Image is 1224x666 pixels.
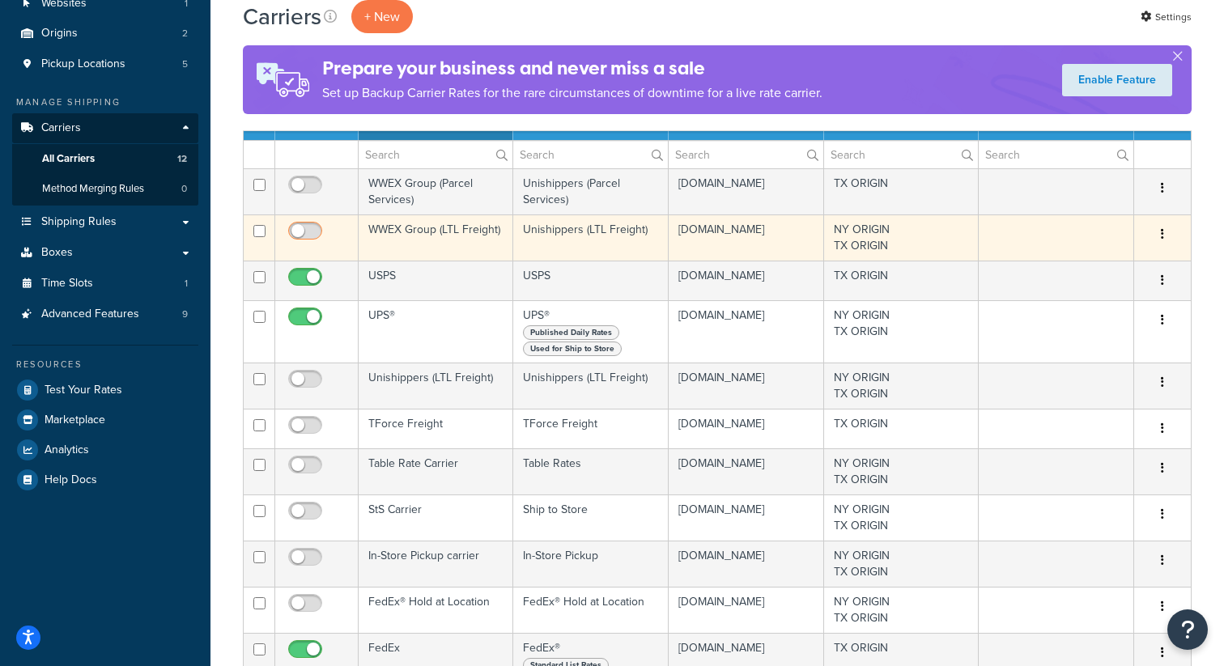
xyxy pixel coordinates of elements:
td: Ship to Store [513,494,668,541]
span: Carriers [41,121,81,135]
td: Unishippers (LTL Freight) [513,214,668,261]
td: [DOMAIN_NAME] [669,363,824,409]
span: 0 [181,182,187,196]
li: Time Slots [12,269,198,299]
input: Search [669,141,823,168]
span: 9 [182,308,188,321]
span: Analytics [45,443,89,457]
span: Shipping Rules [41,215,117,229]
td: FedEx® Hold at Location [513,587,668,633]
td: [DOMAIN_NAME] [669,261,824,300]
span: Marketplace [45,414,105,427]
span: Pickup Locations [41,57,125,71]
td: NY ORIGIN TX ORIGIN [824,541,980,587]
span: Boxes [41,246,73,260]
td: [DOMAIN_NAME] [669,300,824,363]
td: WWEX Group (LTL Freight) [359,214,513,261]
button: Open Resource Center [1167,609,1208,650]
td: USPS [513,261,668,300]
span: Published Daily Rates [523,325,619,340]
span: 12 [177,152,187,166]
h1: Carriers [243,1,321,32]
td: [DOMAIN_NAME] [669,168,824,214]
img: ad-rules-rateshop-fe6ec290ccb7230408bd80ed9643f0289d75e0ffd9eb532fc0e269fcd187b520.png [243,45,322,114]
span: 1 [185,277,188,291]
a: Method Merging Rules 0 [12,174,198,204]
td: NY ORIGIN TX ORIGIN [824,494,980,541]
td: StS Carrier [359,494,513,541]
span: 5 [182,57,188,71]
span: Method Merging Rules [42,182,144,196]
td: NY ORIGIN TX ORIGIN [824,300,980,363]
a: Analytics [12,435,198,465]
td: USPS [359,261,513,300]
div: Manage Shipping [12,95,198,109]
a: Help Docs [12,465,198,494]
input: Search [979,141,1133,168]
a: Advanced Features 9 [12,299,198,329]
p: Set up Backup Carrier Rates for the rare circumstances of downtime for a live rate carrier. [322,82,822,104]
td: [DOMAIN_NAME] [669,448,824,494]
h4: Prepare your business and never miss a sale [322,55,822,82]
div: Resources [12,358,198,371]
td: In-Store Pickup [513,541,668,587]
td: WWEX Group (Parcel Services) [359,168,513,214]
td: NY ORIGIN TX ORIGIN [824,214,980,261]
a: Shipping Rules [12,207,198,237]
td: [DOMAIN_NAME] [669,409,824,448]
td: NY ORIGIN TX ORIGIN [824,363,980,409]
a: Enable Feature [1062,64,1172,96]
li: Pickup Locations [12,49,198,79]
td: Unishippers (LTL Freight) [359,363,513,409]
td: Table Rates [513,448,668,494]
a: Origins 2 [12,19,198,49]
li: Method Merging Rules [12,174,198,204]
td: UPS® [513,300,668,363]
td: [DOMAIN_NAME] [669,214,824,261]
span: Advanced Features [41,308,139,321]
td: Unishippers (Parcel Services) [513,168,668,214]
span: Used for Ship to Store [523,341,622,356]
a: Boxes [12,238,198,268]
td: Unishippers (LTL Freight) [513,363,668,409]
span: Origins [41,27,78,40]
a: Carriers [12,113,198,143]
td: TX ORIGIN [824,409,980,448]
span: 2 [182,27,188,40]
a: Pickup Locations 5 [12,49,198,79]
li: All Carriers [12,144,198,174]
td: In-Store Pickup carrier [359,541,513,587]
span: Time Slots [41,277,93,291]
span: Test Your Rates [45,384,122,397]
input: Search [359,141,512,168]
td: [DOMAIN_NAME] [669,587,824,633]
a: Time Slots 1 [12,269,198,299]
td: [DOMAIN_NAME] [669,494,824,541]
td: [DOMAIN_NAME] [669,541,824,587]
li: Carriers [12,113,198,206]
span: All Carriers [42,152,95,166]
td: Table Rate Carrier [359,448,513,494]
input: Search [513,141,667,168]
td: TX ORIGIN [824,261,980,300]
li: Origins [12,19,198,49]
input: Search [824,141,979,168]
span: Help Docs [45,473,97,487]
td: NY ORIGIN TX ORIGIN [824,448,980,494]
td: TForce Freight [513,409,668,448]
a: Test Your Rates [12,375,198,405]
td: TX ORIGIN [824,168,980,214]
td: FedEx® Hold at Location [359,587,513,633]
a: Settings [1141,6,1192,28]
li: Advanced Features [12,299,198,329]
td: NY ORIGIN TX ORIGIN [824,587,980,633]
td: TForce Freight [359,409,513,448]
a: Marketplace [12,405,198,435]
td: UPS® [359,300,513,363]
a: All Carriers 12 [12,144,198,174]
